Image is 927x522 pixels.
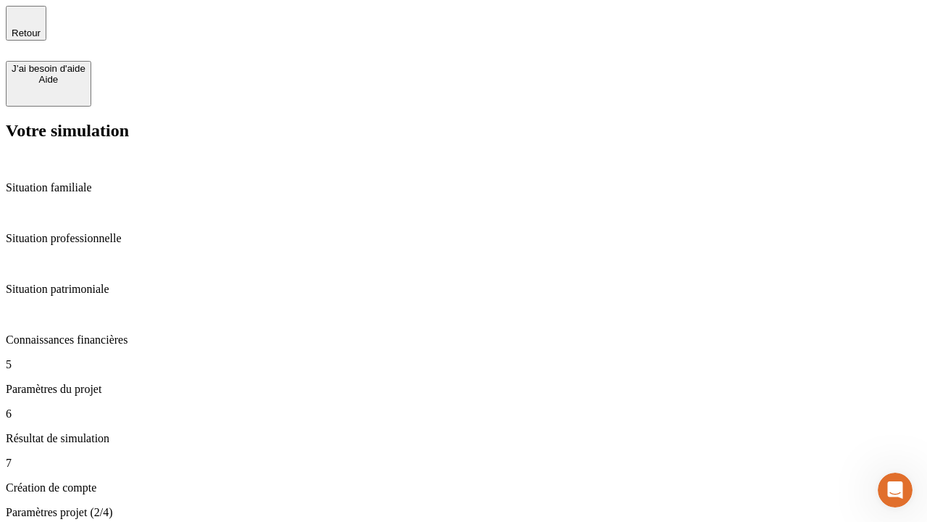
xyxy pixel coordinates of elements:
p: Paramètres projet (2/4) [6,506,921,519]
div: J’ai besoin d'aide [12,63,85,74]
p: Création de compte [6,481,921,494]
button: Retour [6,6,46,41]
div: Aide [12,74,85,85]
p: 6 [6,407,921,420]
h2: Votre simulation [6,121,921,141]
p: Situation professionnelle [6,232,921,245]
span: Retour [12,28,41,38]
p: Situation familiale [6,181,921,194]
p: 7 [6,457,921,470]
p: Paramètres du projet [6,383,921,396]
p: Situation patrimoniale [6,283,921,296]
button: J’ai besoin d'aideAide [6,61,91,107]
p: Résultat de simulation [6,432,921,445]
p: Connaissances financières [6,333,921,347]
iframe: Intercom live chat [878,473,913,507]
p: 5 [6,358,921,371]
